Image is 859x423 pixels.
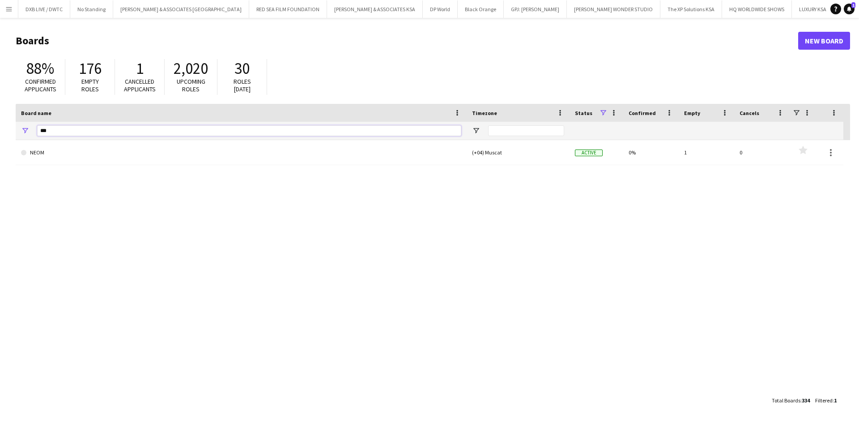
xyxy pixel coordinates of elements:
[327,0,423,18] button: [PERSON_NAME] & ASSOCIATES KSA
[37,125,461,136] input: Board name Filter Input
[423,0,458,18] button: DP World
[21,110,51,116] span: Board name
[21,127,29,135] button: Open Filter Menu
[815,392,837,409] div: :
[472,127,480,135] button: Open Filter Menu
[70,0,113,18] button: No Standing
[81,77,99,93] span: Empty roles
[679,140,734,165] div: 1
[25,77,56,93] span: Confirmed applicants
[851,2,855,8] span: 1
[124,77,156,93] span: Cancelled applicants
[79,59,102,78] span: 176
[575,110,592,116] span: Status
[18,0,70,18] button: DXB LIVE / DWTC
[26,59,54,78] span: 88%
[16,34,798,47] h1: Boards
[798,32,850,50] a: New Board
[113,0,249,18] button: [PERSON_NAME] & ASSOCIATES [GEOGRAPHIC_DATA]
[772,392,810,409] div: :
[772,397,800,404] span: Total Boards
[660,0,722,18] button: The XP Solutions KSA
[629,110,656,116] span: Confirmed
[467,140,570,165] div: (+04) Muscat
[472,110,497,116] span: Timezone
[136,59,144,78] span: 1
[740,110,759,116] span: Cancels
[458,0,504,18] button: Black Orange
[234,59,250,78] span: 30
[734,140,790,165] div: 0
[567,0,660,18] button: [PERSON_NAME] WONDER STUDIO
[575,150,603,156] span: Active
[177,77,205,93] span: Upcoming roles
[623,140,679,165] div: 0%
[234,77,251,93] span: Roles [DATE]
[21,140,461,165] a: NEOM
[792,0,834,18] button: LUXURY KSA
[249,0,327,18] button: RED SEA FILM FOUNDATION
[504,0,567,18] button: GPJ: [PERSON_NAME]
[488,125,564,136] input: Timezone Filter Input
[802,397,810,404] span: 334
[844,4,855,14] a: 1
[174,59,208,78] span: 2,020
[815,397,833,404] span: Filtered
[722,0,792,18] button: HQ WORLDWIDE SHOWS
[684,110,700,116] span: Empty
[834,397,837,404] span: 1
